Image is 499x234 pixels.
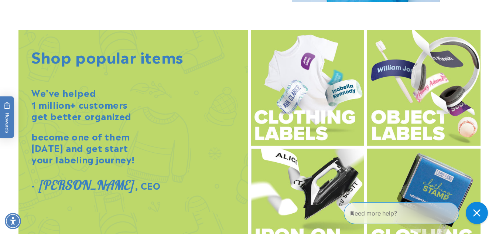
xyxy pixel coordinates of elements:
[367,30,481,146] img: Objects label options
[5,213,21,229] div: Accessibility Menu
[38,177,133,193] strong: [PERSON_NAME]
[4,102,11,133] span: Rewards
[251,30,365,146] img: Clothing label options
[135,179,160,192] strong: , CEO
[344,199,492,227] iframe: Gorgias Floating Chat
[31,47,183,66] h2: Shop popular items
[31,86,131,122] strong: We've helped 1 million+ customers get better organized
[31,129,134,192] strong: become one of them [DATE] and get start your labeling journey! -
